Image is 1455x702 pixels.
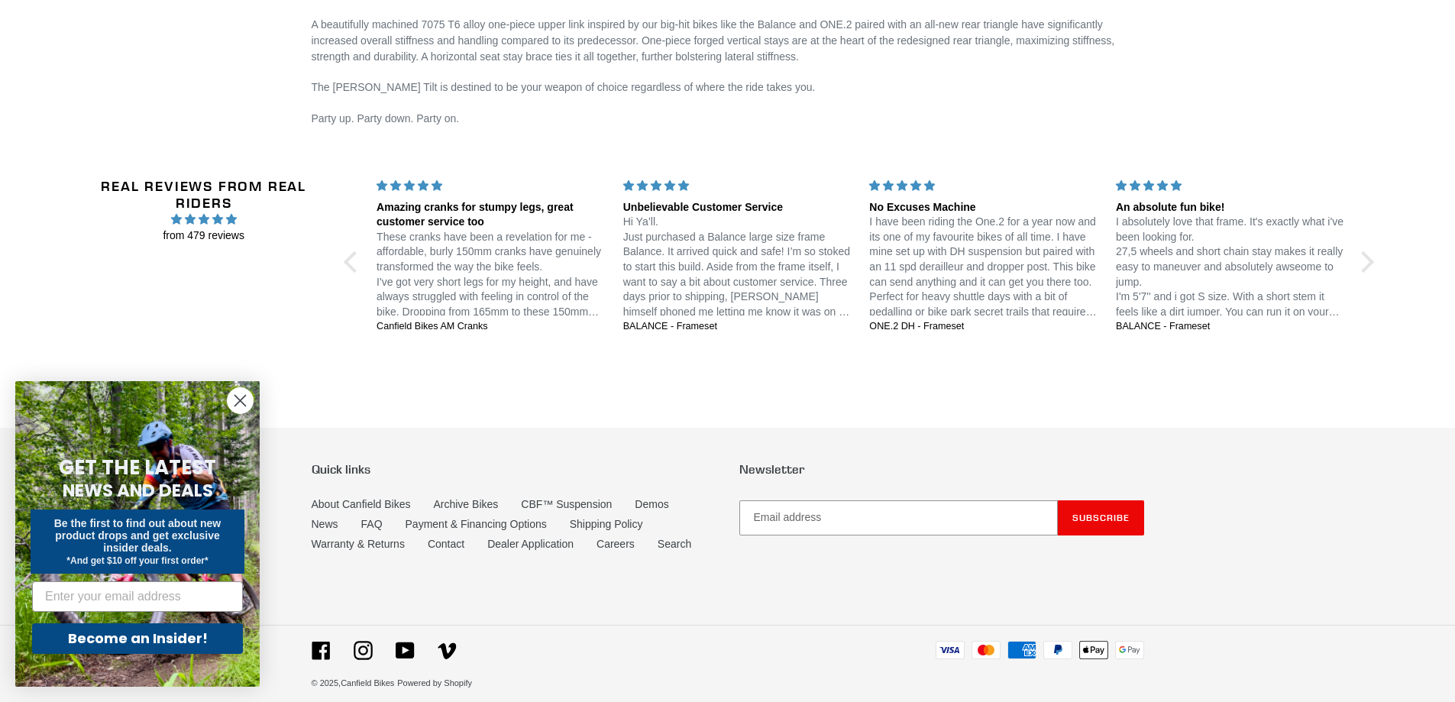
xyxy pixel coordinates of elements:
[312,518,338,530] a: News
[623,178,852,194] div: 5 stars
[32,581,243,612] input: Enter your email address
[73,228,335,244] span: from 479 reviews
[66,555,208,566] span: *And get $10 off your first order*
[1058,500,1144,535] button: Subscribe
[739,462,1144,477] p: Newsletter
[361,518,383,530] a: FAQ
[635,498,668,510] a: Demos
[570,518,643,530] a: Shipping Policy
[869,320,1098,334] a: ONE.2 DH - Frameset
[341,678,394,687] a: Canfield Bikes
[312,81,816,93] span: The [PERSON_NAME] Tilt is destined to be your weapon of choice regardless of where the ride takes...
[54,517,221,554] span: Be the first to find out about new product drops and get exclusive insider deals.
[377,320,605,334] a: Canfield Bikes AM Cranks
[406,518,547,530] a: Payment & Financing Options
[312,538,405,550] a: Warranty & Returns
[869,178,1098,194] div: 5 stars
[1116,178,1344,194] div: 5 stars
[658,538,691,550] a: Search
[63,478,213,503] span: NEWS AND DEALS
[869,215,1098,319] p: I have been riding the One.2 for a year now and its one of my favourite bikes of all time. I have...
[1116,200,1344,215] div: An absolute fun bike!
[433,498,498,510] a: Archive Bikes
[487,538,574,550] a: Dealer Application
[521,498,612,510] a: CBF™ Suspension
[377,178,605,194] div: 5 stars
[623,320,852,334] a: BALANCE - Frameset
[597,538,635,550] a: Careers
[312,18,1115,63] span: A beautifully machined 7075 T6 alloy one-piece upper link inspired by our big-hit bikes like the ...
[623,200,852,215] div: Unbelievable Customer Service
[1116,320,1344,334] a: BALANCE - Frameset
[428,538,464,550] a: Contact
[869,200,1098,215] div: No Excuses Machine
[73,211,335,228] span: 4.96 stars
[312,462,716,477] p: Quick links
[312,678,395,687] small: © 2025,
[227,387,254,414] button: Close dialog
[1072,512,1130,523] span: Subscribe
[623,215,852,319] p: Hi Ya’ll. Just purchased a Balance large size frame Balance. It arrived quick and safe! I’m so st...
[73,178,335,211] h2: Real Reviews from Real Riders
[32,623,243,654] button: Become an Insider!
[312,112,460,125] span: Party up. Party down. Party on.
[377,230,605,320] p: These cranks have been a revelation for me - affordable, burly 150mm cranks have genuinely transf...
[312,498,411,510] a: About Canfield Bikes
[1116,215,1344,319] p: I absolutely love that frame. It's exactly what i've been looking for. 27,5 wheels and short chai...
[739,500,1058,535] input: Email address
[397,678,472,687] a: Powered by Shopify
[377,200,605,230] div: Amazing cranks for stumpy legs, great customer service too
[59,454,216,481] span: GET THE LATEST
